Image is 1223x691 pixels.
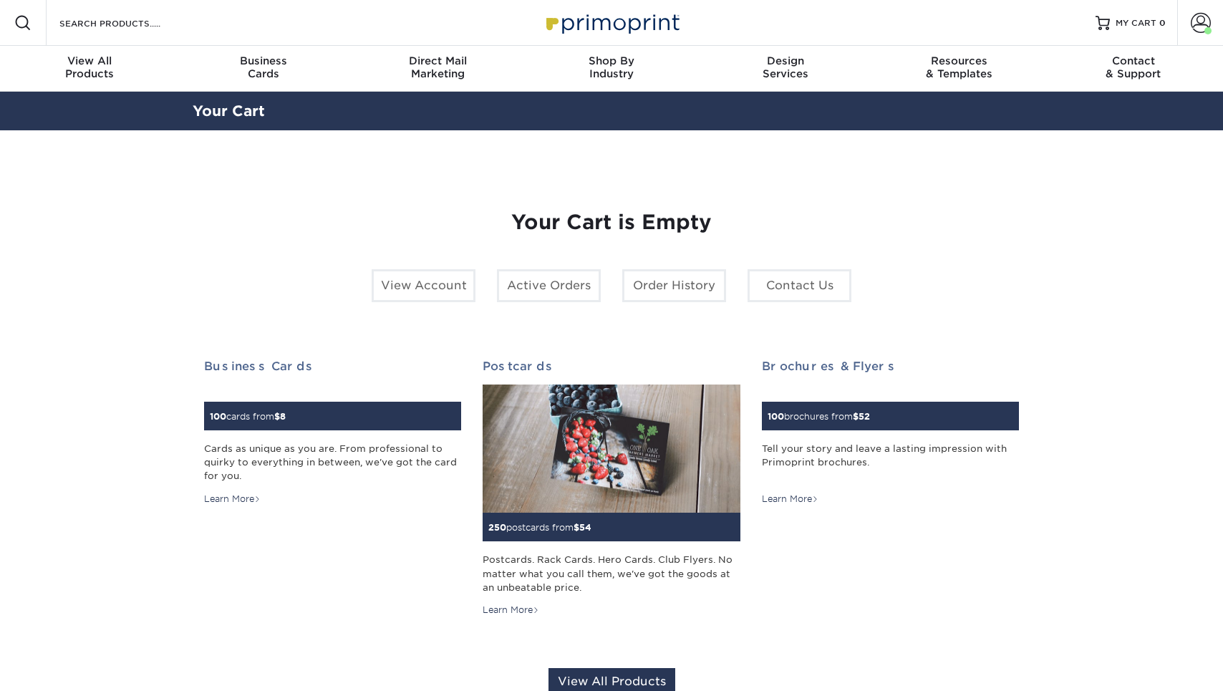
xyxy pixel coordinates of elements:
a: View Account [372,269,475,302]
span: Design [698,54,872,67]
span: 100 [768,411,784,422]
a: Order History [622,269,726,302]
div: Services [698,54,872,80]
div: Postcards. Rack Cards. Hero Cards. Club Flyers. No matter what you call them, we've got the goods... [483,553,740,594]
div: Products [3,54,177,80]
a: Resources& Templates [872,46,1046,92]
a: DesignServices [698,46,872,92]
span: $ [574,522,579,533]
img: Primoprint [540,7,683,38]
span: MY CART [1116,17,1156,29]
h2: Postcards [483,359,740,373]
div: Learn More [483,604,539,617]
a: Contact Us [748,269,851,302]
a: Brochures & Flyers 100brochures from$52 Tell your story and leave a lasting impression with Primo... [762,359,1019,506]
div: & Templates [872,54,1046,80]
div: Learn More [204,493,261,506]
h1: Your Cart is Empty [204,211,1019,235]
span: 0 [1159,18,1166,28]
small: cards from [210,411,286,422]
span: 52 [859,411,870,422]
span: Shop By [525,54,699,67]
span: $ [853,411,859,422]
div: Learn More [762,493,818,506]
span: Contact [1046,54,1220,67]
a: Contact& Support [1046,46,1220,92]
span: $ [274,411,280,422]
h2: Business Cards [204,359,461,373]
div: Cards as unique as you are. From professional to quirky to everything in between, we've got the c... [204,442,461,483]
div: Marketing [351,54,525,80]
h2: Brochures & Flyers [762,359,1019,373]
a: BusinessCards [177,46,351,92]
img: Business Cards [204,393,205,394]
span: Direct Mail [351,54,525,67]
input: SEARCH PRODUCTS..... [58,14,198,32]
div: Tell your story and leave a lasting impression with Primoprint brochures. [762,442,1019,483]
span: 54 [579,522,591,533]
small: brochures from [768,411,870,422]
span: View All [3,54,177,67]
span: 8 [280,411,286,422]
div: Cards [177,54,351,80]
a: Active Orders [497,269,601,302]
span: 100 [210,411,226,422]
span: 250 [488,522,506,533]
a: Business Cards 100cards from$8 Cards as unique as you are. From professional to quirky to everyth... [204,359,461,506]
a: View AllProducts [3,46,177,92]
img: Postcards [483,385,740,513]
a: Shop ByIndustry [525,46,699,92]
div: & Support [1046,54,1220,80]
span: Resources [872,54,1046,67]
small: postcards from [488,522,591,533]
a: Direct MailMarketing [351,46,525,92]
a: Postcards 250postcards from$54 Postcards. Rack Cards. Hero Cards. Club Flyers. No matter what you... [483,359,740,617]
span: Business [177,54,351,67]
div: Industry [525,54,699,80]
a: Your Cart [193,102,265,120]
